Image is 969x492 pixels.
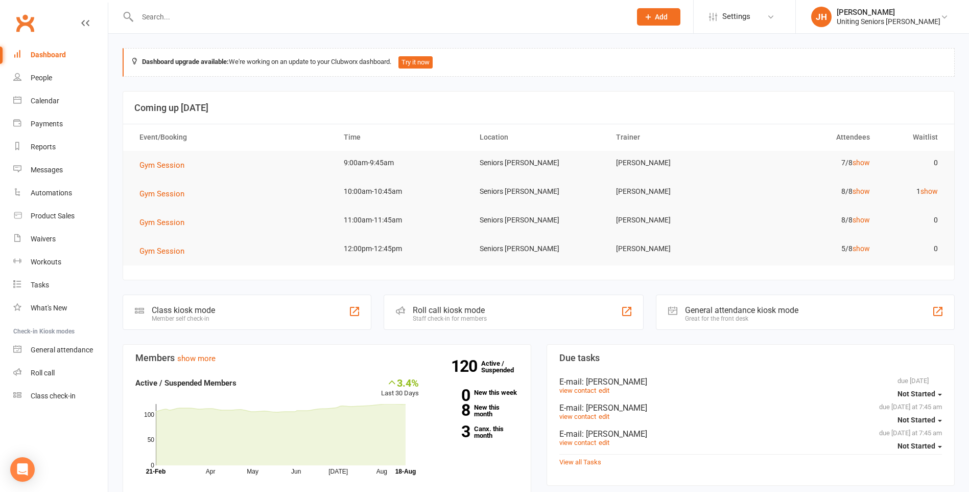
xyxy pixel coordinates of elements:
th: Event/Booking [130,124,335,150]
a: show [853,159,870,167]
strong: 0 [434,388,470,403]
a: show [853,216,870,224]
div: [PERSON_NAME] [837,8,940,17]
span: Gym Session [139,161,184,170]
td: 0 [879,208,947,232]
td: 5/8 [743,237,879,261]
a: show [853,187,870,195]
button: Gym Session [139,188,192,200]
a: show [920,187,938,195]
h3: Members [135,353,518,363]
td: Seniors [PERSON_NAME] [470,208,606,232]
div: JH [811,7,832,27]
div: Great for the front desk [685,315,798,322]
div: Roll call [31,369,55,377]
span: Not Started [897,390,935,398]
a: edit [599,439,609,446]
div: Class kiosk mode [152,305,215,315]
a: Class kiosk mode [13,385,108,408]
div: What's New [31,304,67,312]
button: Add [637,8,680,26]
div: 3.4% [381,377,419,388]
td: 11:00am-11:45am [335,208,470,232]
div: Product Sales [31,212,75,220]
a: Messages [13,159,108,182]
span: : [PERSON_NAME] [582,403,647,413]
a: Workouts [13,251,108,274]
a: Payments [13,113,108,136]
a: view contact [559,387,596,394]
div: Class check-in [31,392,76,400]
button: Gym Session [139,216,192,229]
a: Product Sales [13,205,108,228]
strong: 3 [434,424,470,439]
th: Location [470,124,606,150]
a: view contact [559,439,596,446]
a: edit [599,387,609,394]
th: Attendees [743,124,879,150]
a: show [853,244,870,253]
span: Gym Session [139,189,184,198]
h3: Due tasks [559,353,942,363]
span: Gym Session [139,247,184,256]
strong: 8 [434,402,470,418]
div: Uniting Seniors [PERSON_NAME] [837,17,940,26]
div: Member self check-in [152,315,215,322]
div: Calendar [31,97,59,105]
span: : [PERSON_NAME] [582,429,647,439]
a: Reports [13,136,108,159]
td: 0 [879,237,947,261]
div: E-mail [559,377,942,387]
div: Tasks [31,281,49,289]
button: Try it now [398,56,433,69]
a: 0New this week [434,389,518,396]
a: Dashboard [13,43,108,66]
div: Waivers [31,235,56,243]
div: Roll call kiosk mode [413,305,487,315]
td: [PERSON_NAME] [607,237,743,261]
button: Gym Session [139,245,192,257]
a: What's New [13,297,108,320]
a: Tasks [13,274,108,297]
td: 9:00am-9:45am [335,151,470,175]
a: edit [599,413,609,420]
div: E-mail [559,429,942,439]
div: Dashboard [31,51,66,59]
a: 3Canx. this month [434,426,518,439]
a: show more [177,354,216,363]
div: Automations [31,189,72,197]
td: Seniors [PERSON_NAME] [470,151,606,175]
a: 8New this month [434,404,518,417]
button: Gym Session [139,159,192,171]
a: View all Tasks [559,458,601,466]
a: Calendar [13,90,108,113]
a: Clubworx [12,10,38,36]
span: : [PERSON_NAME] [582,377,647,387]
div: Reports [31,143,56,151]
a: General attendance kiosk mode [13,339,108,362]
span: Add [655,13,668,21]
a: Roll call [13,362,108,385]
td: [PERSON_NAME] [607,180,743,204]
span: Settings [722,5,750,28]
td: Seniors [PERSON_NAME] [470,237,606,261]
td: 8/8 [743,180,879,204]
div: Payments [31,120,63,128]
button: Not Started [897,385,942,403]
td: 0 [879,151,947,175]
h3: Coming up [DATE] [134,103,943,113]
td: 8/8 [743,208,879,232]
a: Waivers [13,228,108,251]
div: Workouts [31,258,61,266]
th: Waitlist [879,124,947,150]
th: Time [335,124,470,150]
a: view contact [559,413,596,420]
div: Staff check-in for members [413,315,487,322]
div: General attendance [31,346,93,354]
div: Last 30 Days [381,377,419,399]
td: Seniors [PERSON_NAME] [470,180,606,204]
div: Messages [31,166,63,174]
button: Not Started [897,437,942,455]
span: Not Started [897,442,935,450]
a: 120Active / Suspended [481,352,526,381]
